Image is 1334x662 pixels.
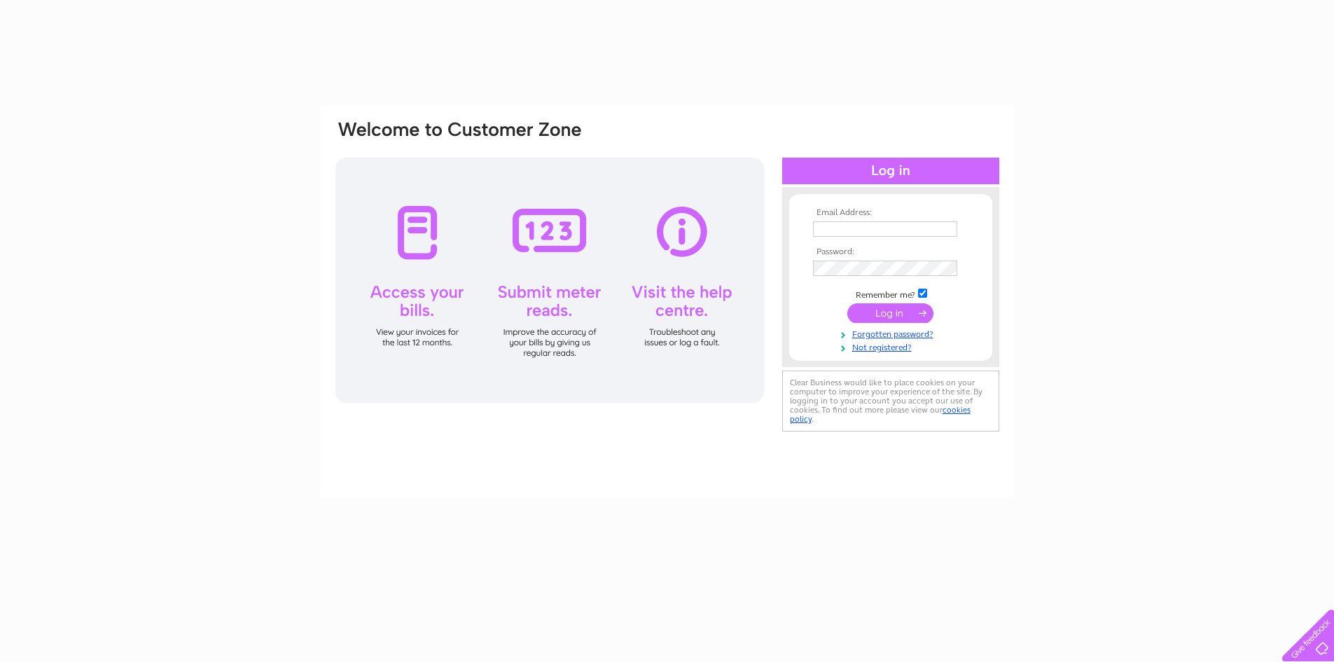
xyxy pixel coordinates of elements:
[790,405,971,424] a: cookies policy
[782,371,999,432] div: Clear Business would like to place cookies on your computer to improve your experience of the sit...
[847,303,933,323] input: Submit
[813,340,972,353] a: Not registered?
[813,326,972,340] a: Forgotten password?
[810,247,972,257] th: Password:
[810,287,972,301] td: Remember me?
[810,208,972,218] th: Email Address:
